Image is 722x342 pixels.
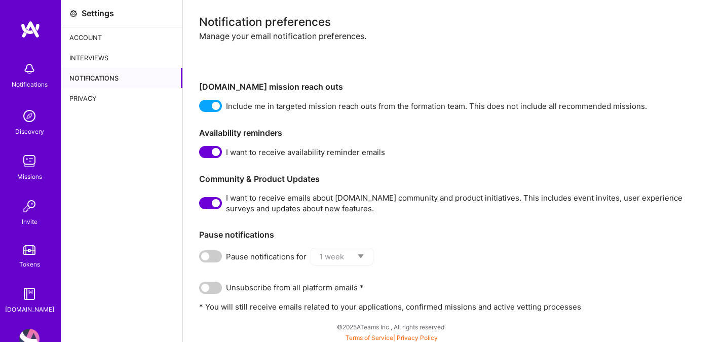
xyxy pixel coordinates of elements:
[61,68,182,88] div: Notifications
[19,196,40,216] img: Invite
[226,147,385,158] span: I want to receive availability reminder emails
[199,31,706,74] div: Manage your email notification preferences.
[199,301,706,312] p: * You will still receive emails related to your applications, confirmed missions and active vetti...
[5,304,54,315] div: [DOMAIN_NAME]
[61,48,182,68] div: Interviews
[19,284,40,304] img: guide book
[199,82,706,92] h3: [DOMAIN_NAME] mission reach outs
[199,128,706,138] h3: Availability reminders
[199,174,706,184] h3: Community & Product Updates
[19,106,40,126] img: discovery
[397,334,438,341] a: Privacy Policy
[19,151,40,171] img: teamwork
[199,16,706,27] div: Notification preferences
[346,334,438,341] span: |
[17,171,42,182] div: Missions
[22,216,37,227] div: Invite
[19,59,40,79] img: bell
[226,101,647,111] span: Include me in targeted mission reach outs from the formation team. This does not include all reco...
[61,88,182,108] div: Privacy
[69,10,78,18] i: icon Settings
[346,334,393,341] a: Terms of Service
[226,282,364,293] span: Unsubscribe from all platform emails *
[82,8,114,19] div: Settings
[226,251,307,262] span: Pause notifications for
[61,314,722,339] div: © 2025 ATeams Inc., All rights reserved.
[226,193,706,214] span: I want to receive emails about [DOMAIN_NAME] community and product initiatives. This includes eve...
[20,20,41,39] img: logo
[23,245,35,255] img: tokens
[199,230,706,240] h3: Pause notifications
[61,27,182,48] div: Account
[15,126,44,137] div: Discovery
[19,259,40,270] div: Tokens
[12,79,48,90] div: Notifications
